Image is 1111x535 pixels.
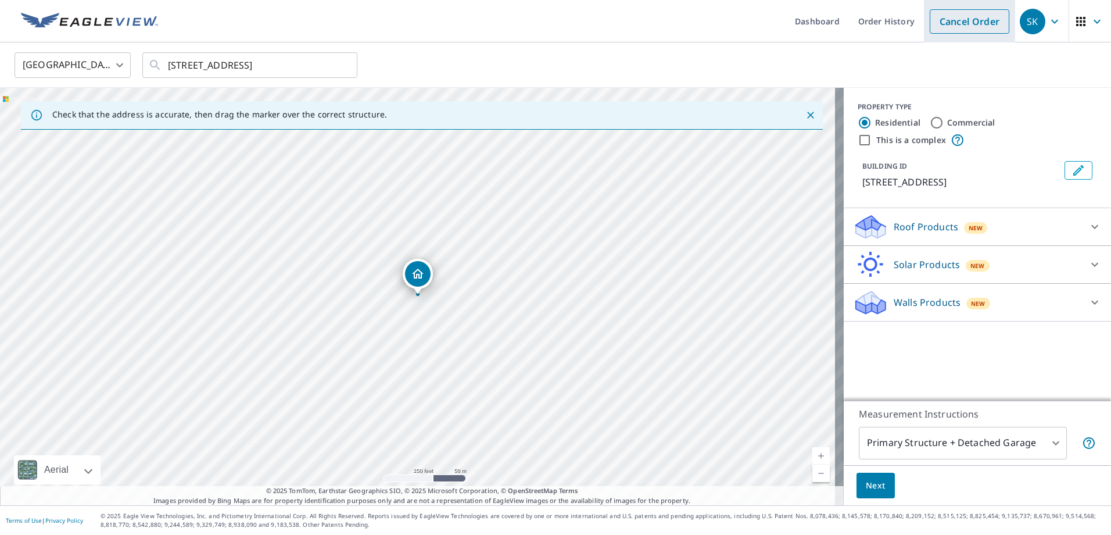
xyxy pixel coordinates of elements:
[1065,161,1092,180] button: Edit building 1
[853,251,1102,279] div: Solar ProductsNew
[559,486,578,495] a: Terms
[862,161,907,171] p: BUILDING ID
[41,455,72,484] div: Aerial
[812,447,830,465] a: Current Level 17, Zoom In
[971,299,985,308] span: New
[21,13,158,30] img: EV Logo
[862,175,1060,189] p: [STREET_ADDRESS]
[14,455,101,484] div: Aerial
[101,512,1105,529] p: © 2025 Eagle View Technologies, Inc. and Pictometry International Corp. All Rights Reserved. Repo...
[803,108,818,123] button: Close
[894,295,961,309] p: Walls Products
[866,479,886,493] span: Next
[859,407,1096,421] p: Measurement Instructions
[52,109,387,120] p: Check that the address is accurate, then drag the marker over the correct structure.
[266,486,578,496] span: © 2025 TomTom, Earthstar Geographics SIO, © 2025 Microsoft Corporation, ©
[1082,436,1096,450] span: Your report will include the primary structure and a detached garage if one exists.
[6,517,83,524] p: |
[508,486,557,495] a: OpenStreetMap
[947,117,995,129] label: Commercial
[168,49,334,81] input: Search by address or latitude-longitude
[853,288,1102,316] div: Walls ProductsNew
[1020,9,1045,34] div: SK
[894,258,960,272] p: Solar Products
[856,473,895,499] button: Next
[6,516,42,525] a: Terms of Use
[859,427,1067,459] div: Primary Structure + Detached Garage
[970,261,985,270] span: New
[403,259,433,295] div: Dropped pin, building 1, Residential property, 19407 State Route 57 Medina, OH 44256
[853,213,1102,241] div: Roof ProductsNew
[875,117,920,129] label: Residential
[930,9,1009,34] a: Cancel Order
[969,223,983,233] span: New
[45,516,83,525] a: Privacy Policy
[858,102,1097,112] div: PROPERTY TYPE
[894,220,958,234] p: Roof Products
[876,134,946,146] label: This is a complex
[812,465,830,482] a: Current Level 17, Zoom Out
[15,49,131,81] div: [GEOGRAPHIC_DATA]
